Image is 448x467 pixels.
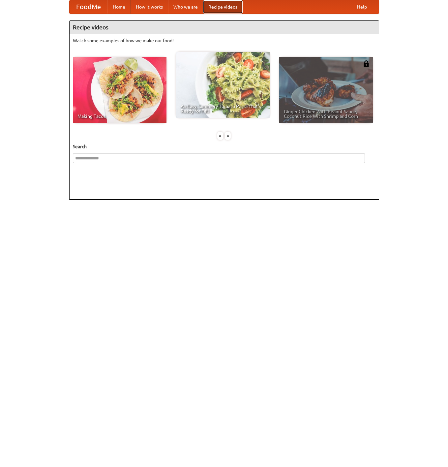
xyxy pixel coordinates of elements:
p: Watch some examples of how we make our food! [73,37,375,44]
h4: Recipe videos [70,21,379,34]
div: « [217,132,223,140]
span: An Easy, Summery Tomato Pasta That's Ready for Fall [181,104,265,113]
img: 483408.png [363,60,370,67]
h5: Search [73,143,375,150]
a: How it works [131,0,168,14]
a: Home [107,0,131,14]
span: Making Tacos [77,114,162,118]
div: » [225,132,231,140]
a: An Easy, Summery Tomato Pasta That's Ready for Fall [176,52,270,118]
a: Making Tacos [73,57,166,123]
a: Who we are [168,0,203,14]
a: Recipe videos [203,0,243,14]
a: FoodMe [70,0,107,14]
a: Help [352,0,372,14]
